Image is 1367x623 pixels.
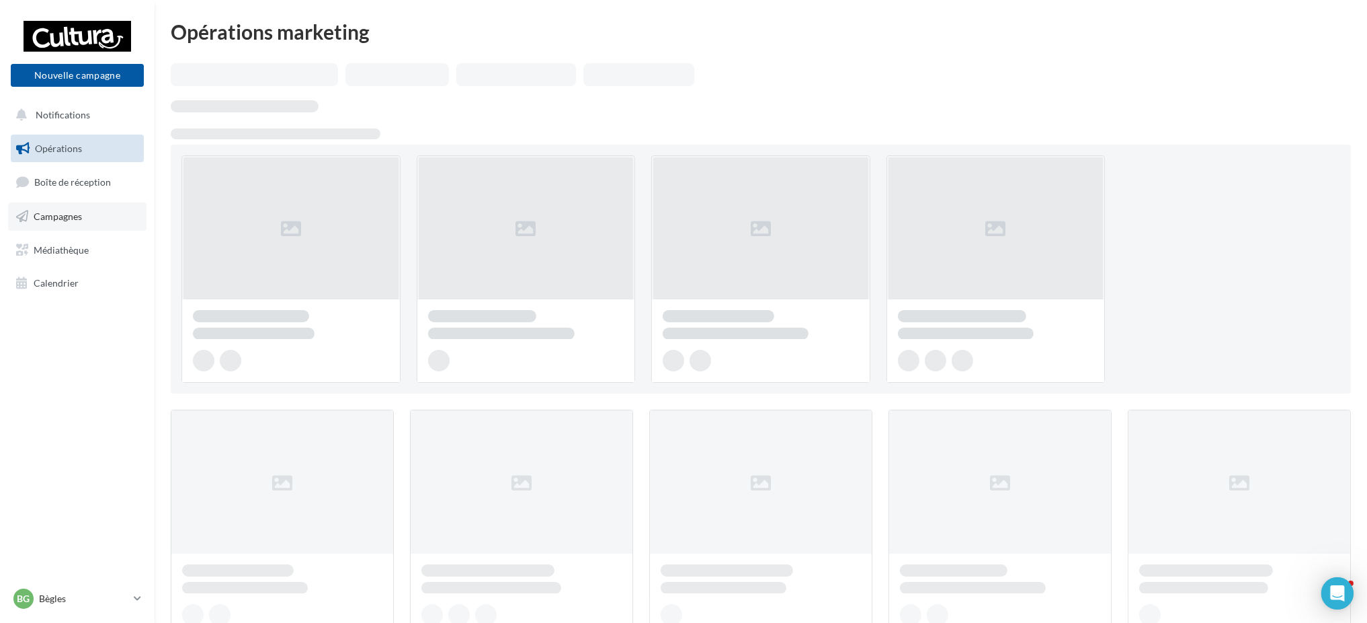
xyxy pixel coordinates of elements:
span: Opérations [35,143,82,154]
div: Open Intercom Messenger [1321,577,1354,610]
span: Boîte de réception [34,176,111,188]
a: Calendrier [8,269,147,297]
span: Bg [17,592,30,606]
span: Campagnes [34,211,82,222]
a: Boîte de réception [8,168,147,196]
span: Calendrier [34,277,79,289]
a: Opérations [8,135,147,163]
div: Opérations marketing [171,22,1351,42]
button: Nouvelle campagne [11,64,144,87]
a: Médiathèque [8,236,147,264]
a: Bg Bègles [11,586,144,612]
button: Notifications [8,101,141,129]
p: Bègles [39,592,128,606]
span: Médiathèque [34,244,89,255]
a: Campagnes [8,203,147,231]
span: Notifications [36,109,90,120]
